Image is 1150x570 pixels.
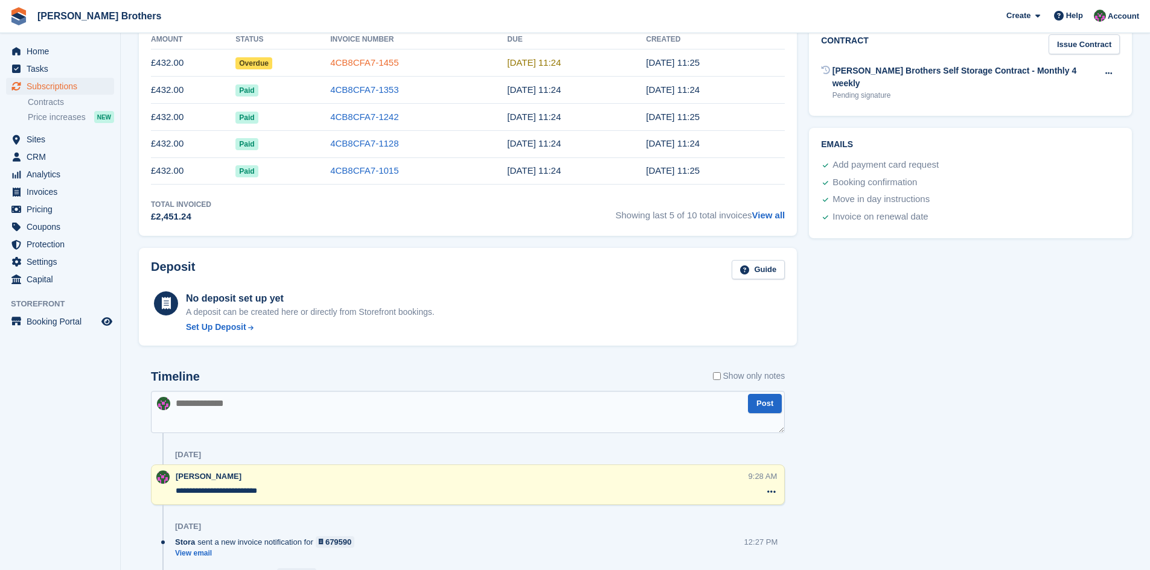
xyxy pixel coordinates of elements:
[156,470,170,484] img: Nick Wright
[646,165,700,176] time: 2025-04-17 10:25:04 UTC
[27,271,99,288] span: Capital
[27,236,99,253] span: Protection
[235,138,258,150] span: Paid
[151,210,211,224] div: £2,451.24
[27,166,99,183] span: Analytics
[646,138,700,148] time: 2025-05-15 10:24:52 UTC
[151,157,235,185] td: £432.00
[832,90,1098,101] div: Pending signature
[27,183,99,200] span: Invoices
[6,43,114,60] a: menu
[11,298,120,310] span: Storefront
[6,313,114,330] a: menu
[186,321,435,334] a: Set Up Deposit
[27,253,99,270] span: Settings
[330,30,507,49] th: Invoice Number
[27,60,99,77] span: Tasks
[175,548,360,559] a: View email
[732,260,785,280] a: Guide
[832,158,939,173] div: Add payment card request
[507,57,561,68] time: 2025-08-08 10:24:41 UTC
[6,218,114,235] a: menu
[151,130,235,157] td: £432.00
[28,110,114,124] a: Price increases NEW
[27,148,99,165] span: CRM
[175,450,201,460] div: [DATE]
[235,30,330,49] th: Status
[27,218,99,235] span: Coupons
[175,536,360,548] div: sent a new invoice notification for
[27,201,99,218] span: Pricing
[713,370,721,382] input: Show only notes
[6,271,114,288] a: menu
[821,34,869,54] h2: Contract
[507,112,561,122] time: 2025-06-13 10:24:41 UTC
[507,165,561,176] time: 2025-04-18 10:24:41 UTC
[235,84,258,97] span: Paid
[616,199,785,224] span: Showing last 5 of 10 total invoices
[832,192,930,207] div: Move in day instructions
[6,183,114,200] a: menu
[832,210,928,224] div: Invoice on renewal date
[1094,10,1106,22] img: Nick Wright
[186,291,435,306] div: No deposit set up yet
[325,536,351,548] div: 679590
[235,112,258,124] span: Paid
[28,97,114,108] a: Contracts
[1108,10,1139,22] span: Account
[100,314,114,329] a: Preview store
[175,522,201,531] div: [DATE]
[10,7,28,25] img: stora-icon-8386f47178a22dfd0bd8f6a31ec36ba5ce8667c1dd55bd0f319d3a0aa187defe.svg
[646,57,700,68] time: 2025-08-07 10:25:20 UTC
[330,165,398,176] a: 4CB8CFA7-1015
[6,201,114,218] a: menu
[235,165,258,177] span: Paid
[27,78,99,95] span: Subscriptions
[821,140,1120,150] h2: Emails
[646,112,700,122] time: 2025-06-12 10:25:02 UTC
[832,176,917,190] div: Booking confirmation
[646,30,785,49] th: Created
[1006,10,1030,22] span: Create
[151,260,195,280] h2: Deposit
[752,210,785,220] a: View all
[749,470,778,482] div: 9:28 AM
[151,30,235,49] th: Amount
[27,43,99,60] span: Home
[27,131,99,148] span: Sites
[330,112,398,122] a: 4CB8CFA7-1242
[6,131,114,148] a: menu
[330,138,398,148] a: 4CB8CFA7-1128
[94,111,114,123] div: NEW
[6,148,114,165] a: menu
[151,370,200,384] h2: Timeline
[744,536,778,548] div: 12:27 PM
[507,30,646,49] th: Due
[27,313,99,330] span: Booking Portal
[186,321,246,334] div: Set Up Deposit
[1066,10,1083,22] span: Help
[6,166,114,183] a: menu
[176,472,241,481] span: [PERSON_NAME]
[235,57,272,69] span: Overdue
[6,253,114,270] a: menu
[748,394,782,414] button: Post
[157,397,170,410] img: Nick Wright
[330,84,398,95] a: 4CB8CFA7-1353
[316,536,355,548] a: 679590
[151,199,211,210] div: Total Invoiced
[186,306,435,318] p: A deposit can be created here or directly from Storefront bookings.
[151,104,235,131] td: £432.00
[175,536,195,548] span: Stora
[713,370,785,382] label: Show only notes
[151,49,235,77] td: £432.00
[832,65,1098,90] div: [PERSON_NAME] Brothers Self Storage Contract - Monthly 4 weekly
[6,236,114,253] a: menu
[6,78,114,95] a: menu
[646,84,700,95] time: 2025-07-10 10:24:53 UTC
[6,60,114,77] a: menu
[1049,34,1120,54] a: Issue Contract
[33,6,166,26] a: [PERSON_NAME] Brothers
[28,112,86,123] span: Price increases
[507,138,561,148] time: 2025-05-16 10:24:41 UTC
